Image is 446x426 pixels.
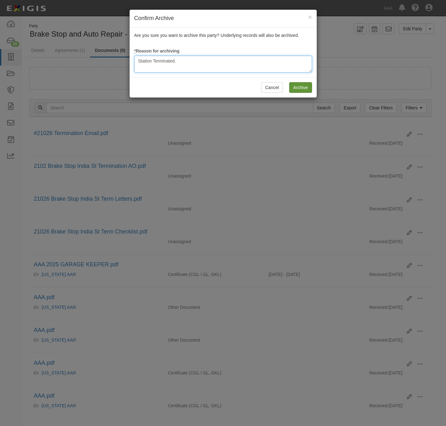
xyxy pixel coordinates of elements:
[134,14,312,23] h4: Confirm Archive
[261,82,283,93] button: Cancel
[308,13,312,21] span: ×
[308,14,312,20] button: Close
[134,48,180,54] label: Reason for archiving
[134,48,136,53] abbr: required
[289,82,312,93] input: Archive
[130,28,317,77] div: Are you sure you want to archive this party? Underlying records will also be archived.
